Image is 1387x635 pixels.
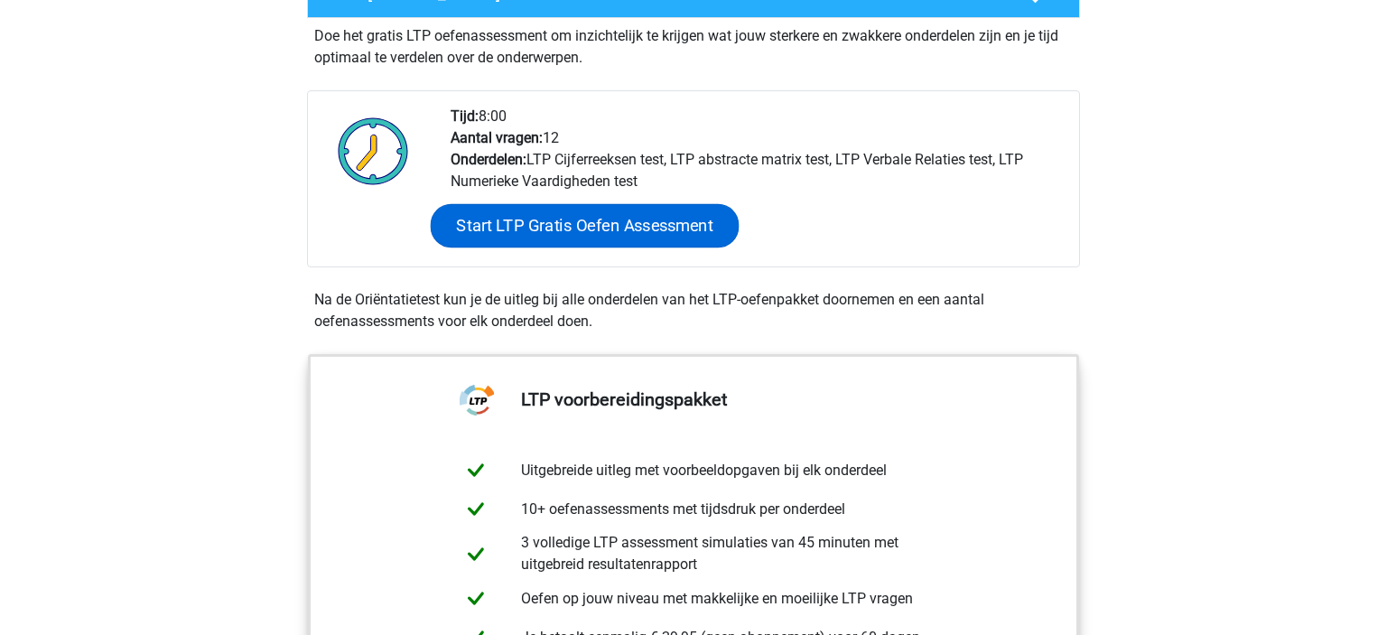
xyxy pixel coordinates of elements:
[307,289,1080,332] div: Na de Oriëntatietest kun je de uitleg bij alle onderdelen van het LTP-oefenpakket doornemen en ee...
[451,151,526,168] b: Onderdelen:
[451,129,543,146] b: Aantal vragen:
[451,107,479,125] b: Tijd:
[437,106,1078,266] div: 8:00 12 LTP Cijferreeksen test, LTP abstracte matrix test, LTP Verbale Relaties test, LTP Numerie...
[307,18,1080,69] div: Doe het gratis LTP oefenassessment om inzichtelijk te krijgen wat jouw sterkere en zwakkere onder...
[328,106,419,196] img: Klok
[431,204,740,247] a: Start LTP Gratis Oefen Assessment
